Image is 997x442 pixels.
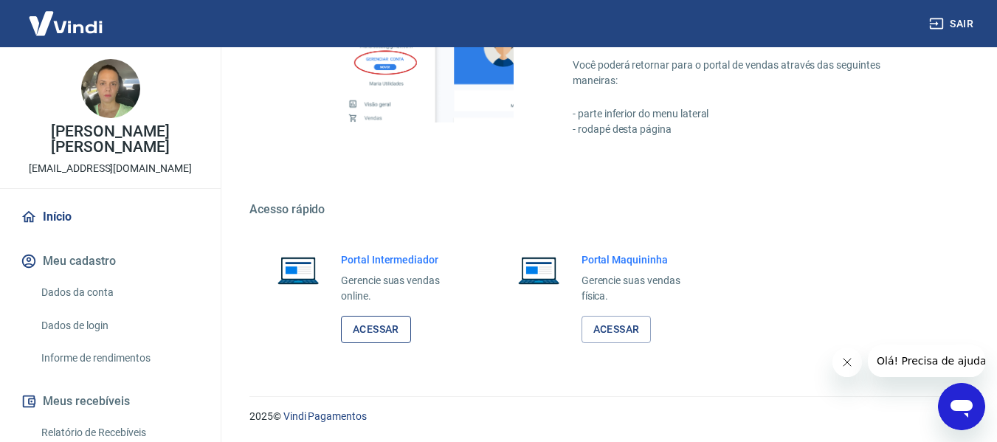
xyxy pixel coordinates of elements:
p: [PERSON_NAME] [PERSON_NAME] [12,124,209,155]
p: [EMAIL_ADDRESS][DOMAIN_NAME] [29,161,192,176]
button: Meus recebíveis [18,385,203,418]
iframe: Fechar mensagem [832,348,862,377]
p: 2025 © [249,409,962,424]
button: Meu cadastro [18,245,203,277]
span: Olá! Precisa de ajuda? [9,10,124,22]
p: Gerencie suas vendas online. [341,273,463,304]
p: Você poderá retornar para o portal de vendas através das seguintes maneiras: [573,58,926,89]
iframe: Mensagem da empresa [868,345,985,377]
a: Acessar [582,316,652,343]
a: Dados de login [35,311,203,341]
button: Sair [926,10,979,38]
img: Imagem de um notebook aberto [267,252,329,288]
a: Início [18,201,203,233]
h6: Portal Maquininha [582,252,704,267]
h6: Portal Intermediador [341,252,463,267]
iframe: Botão para abrir a janela de mensagens [938,383,985,430]
p: - rodapé desta página [573,122,926,137]
a: Dados da conta [35,277,203,308]
a: Acessar [341,316,411,343]
img: Vindi [18,1,114,46]
img: 15d61fe2-2cf3-463f-abb3-188f2b0ad94a.jpeg [81,59,140,118]
a: Vindi Pagamentos [283,410,367,422]
p: Gerencie suas vendas física. [582,273,704,304]
h5: Acesso rápido [249,202,962,217]
p: - parte inferior do menu lateral [573,106,926,122]
a: Informe de rendimentos [35,343,203,373]
img: Imagem de um notebook aberto [508,252,570,288]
